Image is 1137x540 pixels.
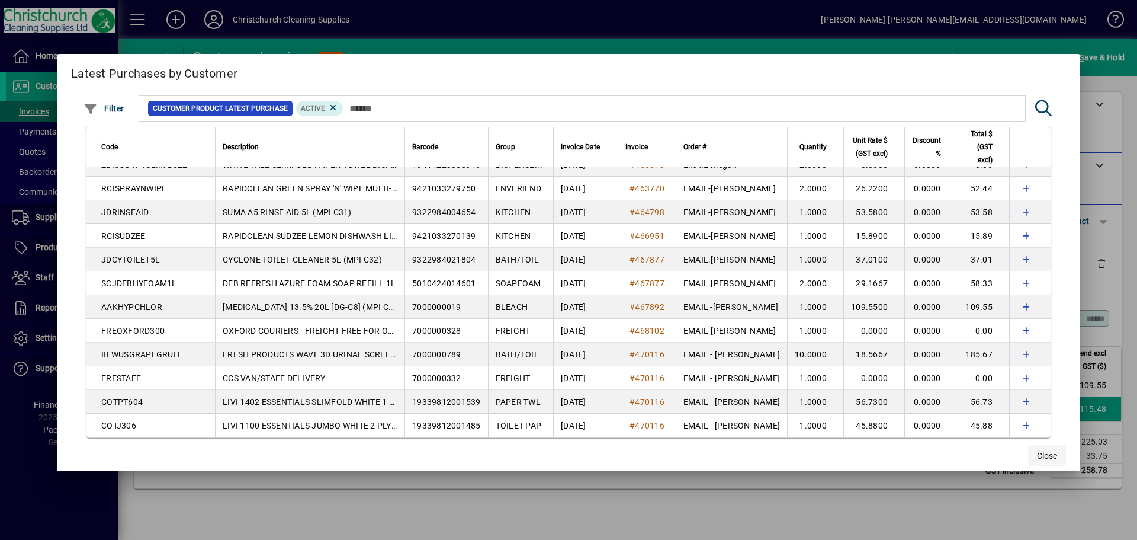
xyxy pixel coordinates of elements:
[843,177,904,200] td: 26.2200
[412,160,481,170] span: 19414223005946
[412,373,461,383] span: 7000000332
[553,295,618,319] td: [DATE]
[904,177,957,200] td: 0.0000
[629,207,635,217] span: #
[904,390,957,414] td: 0.0000
[843,366,904,390] td: 0.0000
[635,302,664,312] span: 467892
[958,414,1009,437] td: 45.88
[412,140,481,154] div: Barcode
[496,302,528,312] span: BLEACH
[635,397,664,407] span: 470116
[496,140,515,154] span: Group
[496,397,541,407] span: PAPER TWL
[496,184,541,193] span: ENVFRIEND
[625,229,669,242] a: #466951
[629,184,635,193] span: #
[101,184,166,193] span: RCISPRAYNWIPE
[635,184,664,193] span: 463770
[843,319,904,343] td: 0.0000
[787,414,843,437] td: 1.0000
[843,414,904,437] td: 45.8800
[625,277,669,290] a: #467877
[629,397,635,407] span: #
[843,200,904,224] td: 53.5800
[412,207,476,217] span: 9322984004654
[296,101,343,116] mat-chip: Product Activation Status: Active
[223,373,326,383] span: CCS VAN/STAFF DELIVERY
[629,231,635,241] span: #
[676,295,787,319] td: EMAIL -[PERSON_NAME]
[412,255,476,264] span: 9322984021804
[843,295,904,319] td: 109.5500
[496,255,539,264] span: BATH/TOIL
[843,271,904,295] td: 29.1667
[787,271,843,295] td: 2.0000
[965,127,1003,167] div: Total $ (GST excl)
[787,248,843,271] td: 1.0000
[851,134,888,160] span: Unit Rate $ (GST excl)
[496,140,547,154] div: Group
[676,200,787,224] td: EMAIL-[PERSON_NAME]
[958,319,1009,343] td: 0.00
[553,271,618,295] td: [DATE]
[1037,450,1057,462] span: Close
[412,279,476,288] span: 5010424014601
[1028,445,1066,466] button: Close
[496,421,542,430] span: TOILET PAP
[799,140,827,154] span: Quantity
[958,248,1009,271] td: 37.01
[912,134,940,160] span: Discount %
[553,224,618,248] td: [DATE]
[787,224,843,248] td: 1.0000
[676,271,787,295] td: EMAIL.[PERSON_NAME]
[496,279,541,288] span: SOAPFOAM
[496,207,531,217] span: KITCHEN
[843,248,904,271] td: 37.0100
[795,140,837,154] div: Quantity
[412,231,476,241] span: 9421033270139
[787,343,843,366] td: 10.0000
[629,279,635,288] span: #
[223,397,502,407] span: LIVI 1402 ESSENTIALS SLIMFOLD WHITE 1 PLY PAPER TOWEL 200S X 20
[223,184,480,193] span: RAPIDCLEAN GREEN SPRAY 'N' WIPE MULTI-PURPOSE CLEANER 5L
[787,319,843,343] td: 1.0000
[101,326,165,335] span: FREOXFORD300
[101,397,143,407] span: COTPT604
[101,140,118,154] span: Code
[81,98,127,119] button: Filter
[223,207,352,217] span: SUMA A5 RINSE AID 5L (MPI C31)
[851,134,898,160] div: Unit Rate $ (GST excl)
[629,421,635,430] span: #
[958,271,1009,295] td: 58.33
[843,343,904,366] td: 18.5667
[958,366,1009,390] td: 0.00
[904,295,957,319] td: 0.0000
[676,319,787,343] td: EMAIL-[PERSON_NAME]
[958,200,1009,224] td: 53.58
[625,324,669,337] a: #468102
[101,207,149,217] span: JDRINSEAID
[496,160,546,170] span: DISPENSERP
[625,140,669,154] div: Invoice
[412,397,481,407] span: 19339812001539
[635,350,664,359] span: 470116
[629,302,635,312] span: #
[635,373,664,383] span: 470116
[553,390,618,414] td: [DATE]
[496,326,531,335] span: FREIGHT
[412,140,438,154] span: Barcode
[629,350,635,359] span: #
[904,224,957,248] td: 0.0000
[561,140,600,154] span: Invoice Date
[629,160,635,170] span: #
[625,419,669,432] a: #470116
[625,372,669,385] a: #470116
[676,248,787,271] td: EMAIL.[PERSON_NAME]
[635,207,664,217] span: 464798
[412,350,461,359] span: 7000000789
[904,319,957,343] td: 0.0000
[958,177,1009,200] td: 52.44
[223,140,397,154] div: Description
[958,295,1009,319] td: 109.55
